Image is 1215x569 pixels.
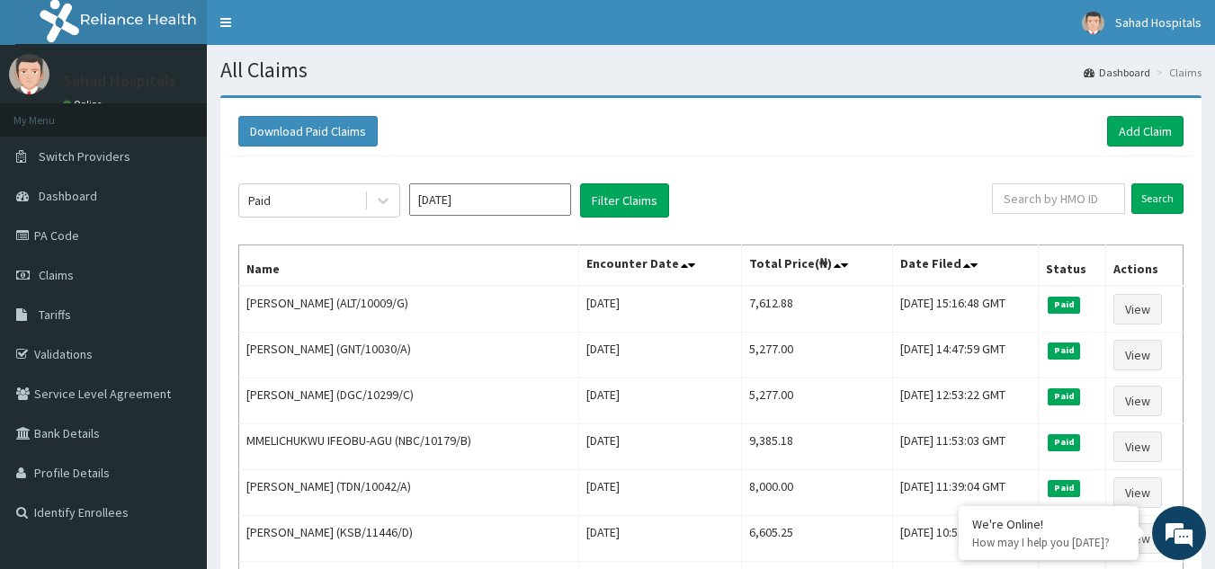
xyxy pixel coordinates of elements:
span: Dashboard [39,188,97,204]
span: Paid [1048,434,1080,450]
td: [PERSON_NAME] (TDN/10042/A) [239,470,579,516]
td: MMELICHUKWU IFEOBU-AGU (NBC/10179/B) [239,424,579,470]
div: We're Online! [972,516,1125,532]
span: Paid [1048,342,1080,359]
div: Paid [248,191,271,209]
th: Name [239,245,579,287]
a: View [1113,340,1162,370]
td: [DATE] [579,516,742,562]
span: Sahad Hospitals [1115,14,1202,31]
a: View [1113,477,1162,508]
td: [DATE] 10:53:39 GMT [893,516,1039,562]
img: User Image [1082,12,1104,34]
td: [DATE] [579,470,742,516]
td: 7,612.88 [742,286,893,333]
td: [PERSON_NAME] (GNT/10030/A) [239,333,579,378]
input: Search [1131,183,1184,214]
td: 6,605.25 [742,516,893,562]
button: Filter Claims [580,183,669,218]
td: [DATE] 14:47:59 GMT [893,333,1039,378]
span: Paid [1048,297,1080,313]
span: Tariffs [39,307,71,323]
td: [PERSON_NAME] (DGC/10299/C) [239,378,579,424]
a: Dashboard [1084,65,1150,80]
a: View [1113,294,1162,325]
td: 5,277.00 [742,378,893,424]
th: Actions [1106,245,1184,287]
span: Paid [1048,480,1080,496]
td: [DATE] [579,286,742,333]
li: Claims [1152,65,1202,80]
th: Date Filed [893,245,1039,287]
p: Sahad Hospitals [63,73,176,89]
td: 8,000.00 [742,470,893,516]
span: Claims [39,267,74,283]
th: Total Price(₦) [742,245,893,287]
span: Paid [1048,388,1080,405]
a: View [1113,386,1162,416]
button: Download Paid Claims [238,116,378,147]
th: Encounter Date [579,245,742,287]
td: [DATE] [579,424,742,470]
h1: All Claims [220,58,1202,82]
td: [DATE] 11:39:04 GMT [893,470,1039,516]
a: Add Claim [1107,116,1184,147]
span: Switch Providers [39,148,130,164]
th: Status [1039,245,1106,287]
img: User Image [9,54,49,94]
a: View [1113,431,1162,462]
input: Select Month and Year [409,183,571,216]
td: [DATE] [579,333,742,378]
td: [PERSON_NAME] (ALT/10009/G) [239,286,579,333]
input: Search by HMO ID [992,183,1125,214]
td: [PERSON_NAME] (KSB/11446/D) [239,516,579,562]
p: How may I help you today? [972,535,1125,550]
td: [DATE] 12:53:22 GMT [893,378,1039,424]
td: [DATE] 15:16:48 GMT [893,286,1039,333]
td: [DATE] 11:53:03 GMT [893,424,1039,470]
a: Online [63,98,106,111]
td: 5,277.00 [742,333,893,378]
td: 9,385.18 [742,424,893,470]
td: [DATE] [579,378,742,424]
